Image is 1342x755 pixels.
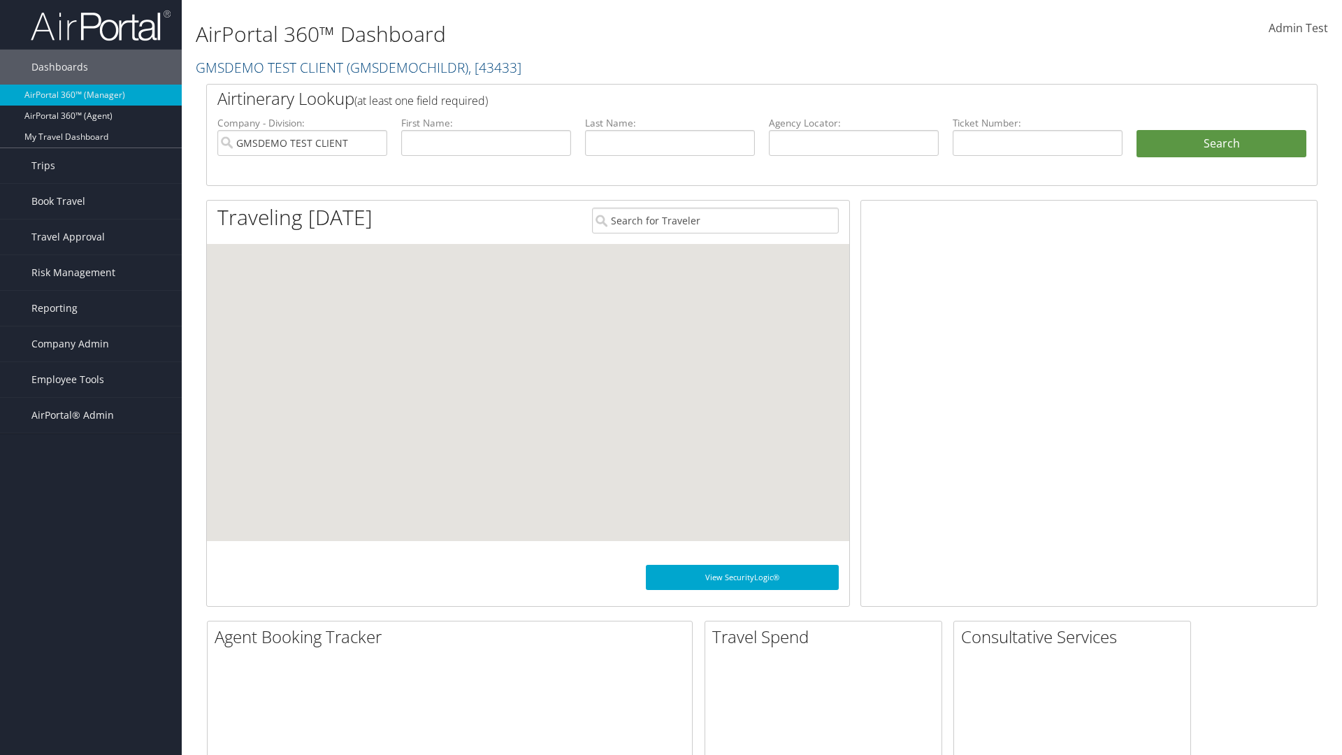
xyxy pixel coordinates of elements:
[31,398,114,433] span: AirPortal® Admin
[953,116,1123,130] label: Ticket Number:
[401,116,571,130] label: First Name:
[1269,20,1328,36] span: Admin Test
[31,184,85,219] span: Book Travel
[196,20,951,49] h1: AirPortal 360™ Dashboard
[31,50,88,85] span: Dashboards
[217,116,387,130] label: Company - Division:
[31,326,109,361] span: Company Admin
[31,255,115,290] span: Risk Management
[354,93,488,108] span: (at least one field required)
[196,58,521,77] a: GMSDEMO TEST CLIENT
[468,58,521,77] span: , [ 43433 ]
[31,220,105,254] span: Travel Approval
[592,208,839,233] input: Search for Traveler
[347,58,468,77] span: ( GMSDEMOCHILDR )
[712,625,941,649] h2: Travel Spend
[215,625,692,649] h2: Agent Booking Tracker
[31,148,55,183] span: Trips
[646,565,839,590] a: View SecurityLogic®
[31,362,104,397] span: Employee Tools
[1269,7,1328,50] a: Admin Test
[1137,130,1306,158] button: Search
[769,116,939,130] label: Agency Locator:
[31,9,171,42] img: airportal-logo.png
[585,116,755,130] label: Last Name:
[961,625,1190,649] h2: Consultative Services
[31,291,78,326] span: Reporting
[217,87,1214,110] h2: Airtinerary Lookup
[217,203,373,232] h1: Traveling [DATE]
